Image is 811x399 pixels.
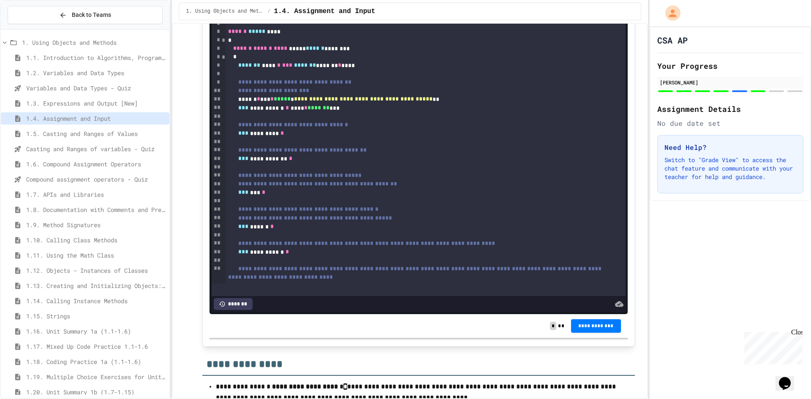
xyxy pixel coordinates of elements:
span: 1.1. Introduction to Algorithms, Programming, and Compilers [26,53,166,62]
h2: Assignment Details [657,103,803,115]
span: 1.14. Calling Instance Methods [26,296,166,305]
span: 1.2. Variables and Data Types [26,68,166,77]
span: 1.9. Method Signatures [26,220,166,229]
span: / [267,8,270,15]
span: 1.4. Assignment and Input [274,6,375,16]
h3: Need Help? [664,142,796,152]
button: Back to Teams [8,6,163,24]
span: 1.20. Unit Summary 1b (1.7-1.15) [26,388,166,396]
div: Chat with us now!Close [3,3,58,54]
span: 1.13. Creating and Initializing Objects: Constructors [26,281,166,290]
span: 1.18. Coding Practice 1a (1.1-1.6) [26,357,166,366]
iframe: chat widget [776,365,803,391]
span: 1.10. Calling Class Methods [26,236,166,244]
span: 1.3. Expressions and Output [New] [26,99,166,108]
iframe: chat widget [741,328,803,364]
span: 1. Using Objects and Methods [186,8,264,15]
span: 1.19. Multiple Choice Exercises for Unit 1a (1.1-1.6) [26,372,166,381]
span: 1.11. Using the Math Class [26,251,166,260]
span: 1.7. APIs and Libraries [26,190,166,199]
h2: Your Progress [657,60,803,72]
div: [PERSON_NAME] [660,79,801,86]
span: 1.8. Documentation with Comments and Preconditions [26,205,166,214]
span: 1.17. Mixed Up Code Practice 1.1-1.6 [26,342,166,351]
span: 1.15. Strings [26,312,166,320]
span: Variables and Data Types - Quiz [26,84,166,92]
span: 1.12. Objects - Instances of Classes [26,266,166,275]
span: 1.6. Compound Assignment Operators [26,160,166,168]
div: My Account [656,3,683,23]
span: 1.5. Casting and Ranges of Values [26,129,166,138]
span: 1. Using Objects and Methods [22,38,166,47]
span: Casting and Ranges of variables - Quiz [26,144,166,153]
span: Back to Teams [72,11,111,19]
span: 1.4. Assignment and Input [26,114,166,123]
h1: CSA AP [657,34,688,46]
div: No due date set [657,118,803,128]
span: 1.16. Unit Summary 1a (1.1-1.6) [26,327,166,336]
p: Switch to "Grade View" to access the chat feature and communicate with your teacher for help and ... [664,156,796,181]
span: Compound assignment operators - Quiz [26,175,166,184]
